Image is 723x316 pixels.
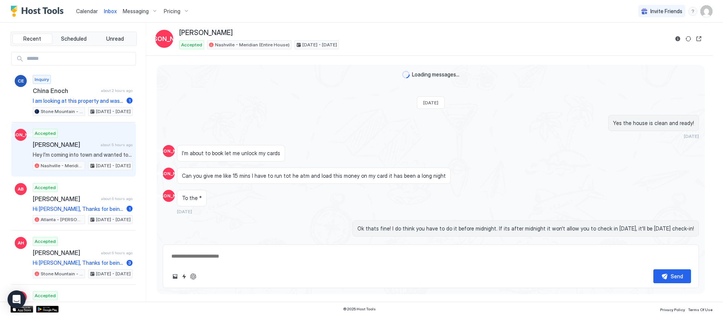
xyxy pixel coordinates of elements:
[35,76,49,83] span: Inquiry
[95,34,135,44] button: Unread
[96,162,131,169] span: [DATE] - [DATE]
[41,270,83,277] span: Stone Mountain - [GEOGRAPHIC_DATA]
[688,307,712,312] span: Terms Of Use
[8,290,26,308] div: Open Intercom Messenger
[12,34,52,44] button: Recent
[101,250,133,255] span: about 6 hours ago
[189,272,198,281] button: ChatGPT Auto Reply
[96,108,131,115] span: [DATE] - [DATE]
[402,71,410,78] div: loading
[18,78,24,84] span: CE
[11,306,33,313] a: App Store
[150,192,188,199] span: [PERSON_NAME]
[35,292,56,299] span: Accepted
[671,272,683,280] div: Send
[179,29,233,37] span: [PERSON_NAME]
[660,307,685,312] span: Privacy Policy
[35,184,56,191] span: Accepted
[33,206,124,212] span: Hi [PERSON_NAME], Thanks for being such a great guest and leaving the place so clean. We left you...
[61,35,87,42] span: Scheduled
[182,173,446,179] span: Can you give me like 15 mins I have to run tot he atm and load this money on my card it has been ...
[104,7,117,15] a: Inbox
[11,32,137,46] div: tab-group
[33,87,98,95] span: China Enoch
[181,41,202,48] span: Accepted
[129,98,131,104] span: 1
[653,269,691,283] button: Send
[150,170,188,177] span: [PERSON_NAME]
[35,238,56,245] span: Accepted
[164,8,180,15] span: Pricing
[106,35,124,42] span: Unread
[23,35,41,42] span: Recent
[11,6,67,17] a: Host Tools Logo
[684,133,699,139] span: [DATE]
[673,34,682,43] button: Reservation information
[41,108,83,115] span: Stone Mountain - [GEOGRAPHIC_DATA]
[101,88,133,93] span: about 2 hours ago
[76,8,98,14] span: Calendar
[76,7,98,15] a: Calendar
[650,8,682,15] span: Invite Friends
[700,5,712,17] div: User profile
[694,34,703,43] button: Open reservation
[18,186,24,192] span: AB
[24,52,136,65] input: Input Field
[177,209,192,214] span: [DATE]
[128,260,131,266] span: 3
[357,225,694,232] span: Ok thats fine! I do think you have to do it before midnight. If its after midnight it won't allow...
[139,34,189,43] span: [PERSON_NAME]
[343,307,376,311] span: © 2025 Host Tools
[33,249,98,256] span: [PERSON_NAME]
[2,131,40,138] span: [PERSON_NAME]
[33,195,98,203] span: [PERSON_NAME]
[33,260,124,266] span: Hi [PERSON_NAME], Thanks for being such a great guest and leaving the place so clean. We left you...
[182,150,280,157] span: I’m about to book let me unlock my cards
[660,305,685,313] a: Privacy Policy
[613,120,694,127] span: Yes the house is clean and ready!
[171,272,180,281] button: Upload image
[35,130,56,137] span: Accepted
[101,142,133,147] span: about 5 hours ago
[302,41,337,48] span: [DATE] - [DATE]
[101,196,133,201] span: about 6 hours ago
[182,195,202,202] span: To the *
[54,34,94,44] button: Scheduled
[129,206,131,212] span: 1
[423,100,438,105] span: [DATE]
[688,305,712,313] a: Terms Of Use
[33,141,98,148] span: [PERSON_NAME]
[150,148,188,154] span: [PERSON_NAME]
[41,216,83,223] span: Atlanta - [PERSON_NAME]
[684,34,693,43] button: Sync reservation
[36,306,59,313] a: Google Play Store
[41,162,83,169] span: Nashville - Meridian (Entire House)
[96,216,131,223] span: [DATE] - [DATE]
[412,71,459,78] span: Loading messages...
[688,7,697,16] div: menu
[33,151,133,158] span: Hey I’m coming into town and wanted to stay somewhere nice for a couple of days, and I’m kinda of...
[104,8,117,14] span: Inbox
[215,41,290,48] span: Nashville - Meridian (Entire House)
[33,98,124,104] span: I am looking at this property and was wondering if the house is easy to move around with limit mo...
[180,272,189,281] button: Quick reply
[96,270,131,277] span: [DATE] - [DATE]
[123,8,149,15] span: Messaging
[18,240,24,246] span: AH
